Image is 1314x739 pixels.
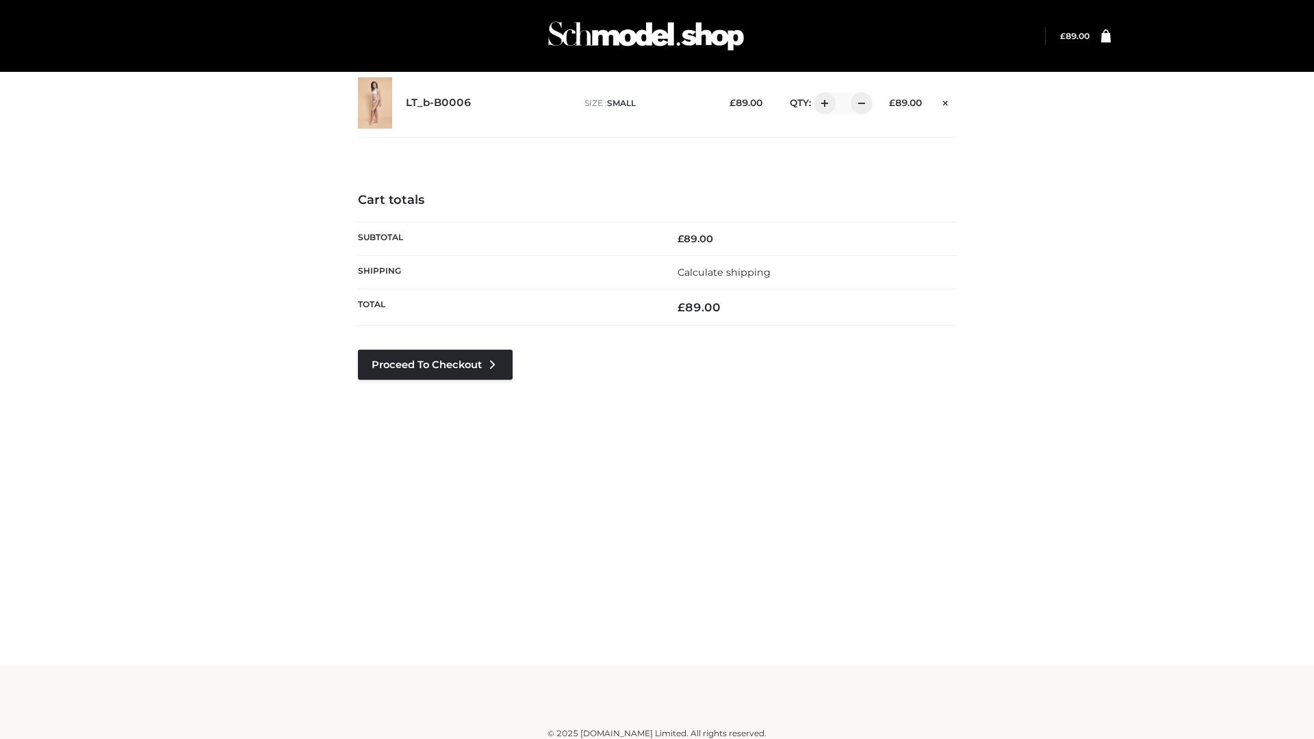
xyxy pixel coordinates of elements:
th: Total [358,289,657,326]
bdi: 89.00 [889,97,922,108]
a: Proceed to Checkout [358,350,513,380]
a: Remove this item [936,92,956,110]
bdi: 89.00 [678,300,721,314]
span: £ [678,300,685,314]
a: £89.00 [1060,31,1090,41]
img: Schmodel Admin 964 [543,9,749,63]
bdi: 89.00 [730,97,762,108]
bdi: 89.00 [1060,31,1090,41]
p: size : [584,97,708,109]
bdi: 89.00 [678,233,713,245]
th: Subtotal [358,222,657,255]
a: LT_b-B0006 [406,96,472,109]
a: Calculate shipping [678,266,771,278]
h4: Cart totals [358,193,956,208]
div: QTY: [776,92,868,114]
span: £ [678,233,684,245]
span: SMALL [607,98,636,108]
span: £ [730,97,736,108]
span: £ [889,97,895,108]
th: Shipping [358,255,657,289]
span: £ [1060,31,1066,41]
